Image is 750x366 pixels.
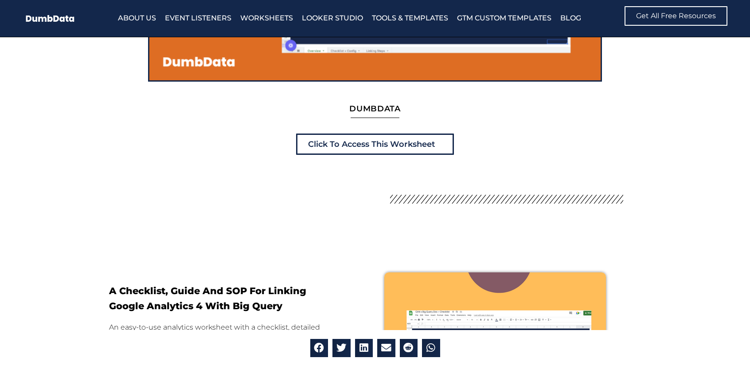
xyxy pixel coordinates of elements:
div: Share on whatsapp [422,339,440,357]
p: An easy-to-use analytics worksheet with a checklist, detailed steps, and screenshots on how to li... [109,323,338,352]
a: Event Listeners [165,12,231,24]
a: Click to Access This Worksheet [296,134,454,155]
h2: DumbData [131,104,619,114]
h2: A Checklist, Guide and SOP for Linking Google Analytics 4 with Big Query [109,283,338,314]
a: About Us [118,12,156,24]
a: Get All Free Resources [625,6,727,26]
div: Share on twitter [332,339,351,357]
nav: Menu [118,12,584,24]
div: Share on linkedin [355,339,373,357]
a: Blog [560,12,581,24]
a: Tools & Templates [372,12,448,24]
span: Get All Free Resources [636,12,716,20]
a: Worksheets [240,12,293,24]
div: Share on email [377,339,395,357]
div: Share on reddit [400,339,418,357]
span: Click to Access This Worksheet [308,140,435,148]
div: Share on facebook [310,339,328,357]
a: GTM Custom Templates [457,12,551,24]
a: Looker Studio [302,12,363,24]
